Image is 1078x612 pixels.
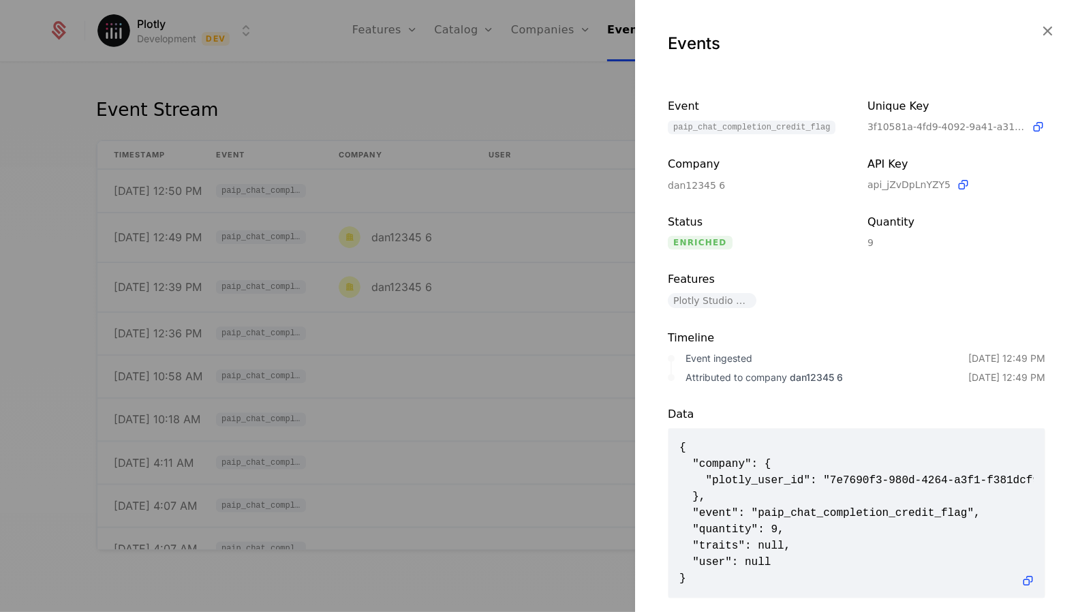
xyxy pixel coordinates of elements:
[867,236,1045,249] div: 9
[668,214,846,230] div: Status
[686,371,968,384] div: Attributed to company
[790,371,843,383] span: dan12345 6
[867,98,1045,114] div: Unique Key
[867,120,1026,134] span: 3f10581a-4fd9-4092-9a41-a312fd9dd2cf
[668,271,846,288] div: Features
[867,156,1045,172] div: API Key
[679,440,1034,587] span: { "company": { "plotly_user_id": "7e7690f3-980d-4264-a3f1-f381dcf95a3c" }, "event": "paip_chat_co...
[668,236,733,249] span: enriched
[668,293,756,308] span: Plotly Studio usage
[668,98,846,115] div: Event
[668,121,835,134] span: paip_chat_completion_credit_flag
[668,33,1045,55] div: Events
[686,352,968,365] div: Event ingested
[668,330,1045,346] div: Timeline
[968,352,1045,365] div: [DATE] 12:49 PM
[867,214,1045,230] div: Quantity
[668,179,846,192] div: dan12345 6
[968,371,1045,384] div: [DATE] 12:49 PM
[668,406,1045,423] div: Data
[668,156,846,173] div: Company
[867,178,951,192] span: api_jZvDpLnYZY5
